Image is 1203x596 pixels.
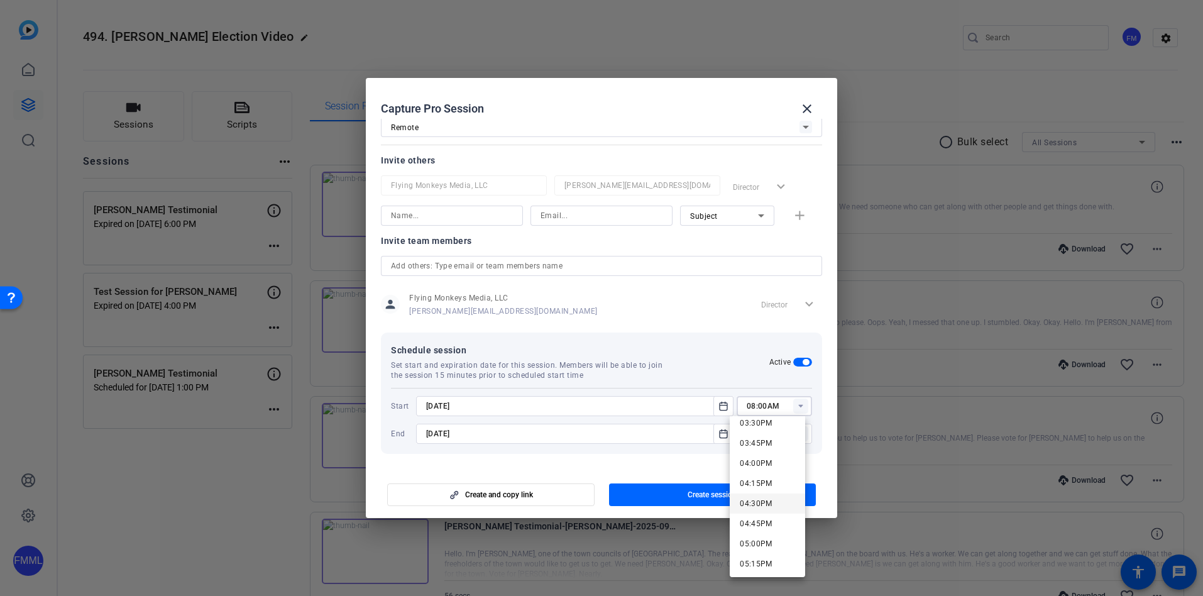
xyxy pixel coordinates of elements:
span: Remote [391,123,419,132]
span: 04:30PM [740,499,772,508]
span: 04:45PM [740,519,772,528]
span: 05:00PM [740,539,772,548]
button: Open calendar [713,396,733,416]
span: Create and copy link [465,490,533,500]
span: Set start and expiration date for this session. Members will be able to join the session 15 minut... [391,360,674,380]
span: End [391,429,413,439]
input: Email... [541,208,662,223]
button: Create session [609,483,816,506]
span: Start [391,401,413,411]
mat-icon: close [799,101,815,116]
input: Name... [391,178,537,193]
span: 03:30PM [740,419,772,428]
input: Time [747,399,812,414]
span: Subject [690,212,718,221]
span: 04:15PM [740,479,772,488]
div: Invite team members [381,233,822,248]
input: Add others: Type email or team members name [391,258,812,273]
span: Create session [688,490,737,500]
div: Invite others [381,153,822,168]
span: 05:15PM [740,560,772,568]
input: Choose start date [426,399,711,414]
button: Open calendar [713,424,733,444]
span: 03:45PM [740,439,772,448]
mat-icon: person [381,295,400,314]
input: Choose expiration date [426,426,711,441]
input: Email... [564,178,710,193]
div: Capture Pro Session [381,94,822,124]
span: Schedule session [391,343,769,358]
input: Name... [391,208,513,223]
span: Flying Monkeys Media, LLC [409,293,598,303]
span: 04:00PM [740,459,772,468]
h2: Active [769,357,791,367]
span: [PERSON_NAME][EMAIL_ADDRESS][DOMAIN_NAME] [409,306,598,316]
button: Create and copy link [387,483,595,506]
